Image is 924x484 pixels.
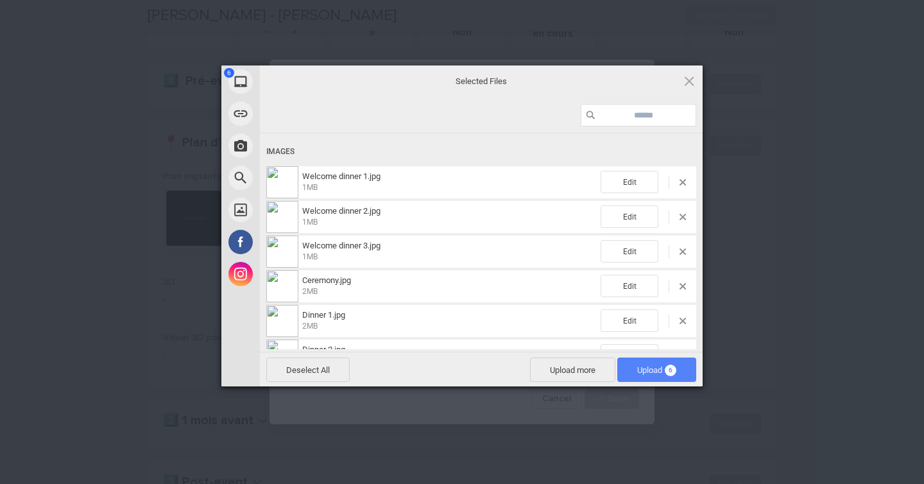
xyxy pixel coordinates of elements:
[221,226,375,258] div: Facebook
[302,287,318,296] span: 2MB
[298,275,601,297] span: Ceremony.jpg
[266,358,350,382] span: Deselect All
[298,241,601,262] span: Welcome dinner 3.jpg
[221,65,375,98] div: My Device
[266,201,298,233] img: e87c023b-ee82-4f0e-b615-a133d574f10f
[530,358,615,382] span: Upload more
[298,171,601,193] span: Welcome dinner 1.jpg
[266,166,298,198] img: 93fc06a6-7b22-4e64-8a30-f06909805300
[682,74,696,88] span: Click here or hit ESC to close picker
[601,171,658,193] span: Edit
[302,206,381,216] span: Welcome dinner 2.jpg
[302,171,381,181] span: Welcome dinner 1.jpg
[266,305,298,337] img: e3de5ab2-d8de-4bc0-a34d-d32ba42154be
[601,344,658,367] span: Edit
[224,68,234,78] span: 6
[302,252,318,261] span: 1MB
[601,275,658,297] span: Edit
[221,194,375,226] div: Unsplash
[221,258,375,290] div: Instagram
[601,240,658,263] span: Edit
[302,310,345,320] span: Dinner 1.jpg
[266,140,696,164] div: Images
[601,309,658,332] span: Edit
[302,218,318,227] span: 1MB
[302,183,318,192] span: 1MB
[353,76,610,87] span: Selected Files
[298,206,601,227] span: Welcome dinner 2.jpg
[221,162,375,194] div: Web Search
[637,365,676,375] span: Upload
[302,241,381,250] span: Welcome dinner 3.jpg
[266,270,298,302] img: dedca2d7-2d69-4812-8763-fc3eed907c52
[302,345,345,354] span: Dinner 2.jpg
[617,358,696,382] span: Upload
[298,345,601,366] span: Dinner 2.jpg
[601,205,658,228] span: Edit
[221,98,375,130] div: Link (URL)
[302,275,351,285] span: Ceremony.jpg
[266,236,298,268] img: accde2f4-eaec-43a9-b677-1e8da963a36c
[302,322,318,331] span: 2MB
[221,130,375,162] div: Take Photo
[298,310,601,331] span: Dinner 1.jpg
[665,365,676,376] span: 6
[266,340,298,372] img: 4acc5107-10bb-409a-bf34-309f80f4f49a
